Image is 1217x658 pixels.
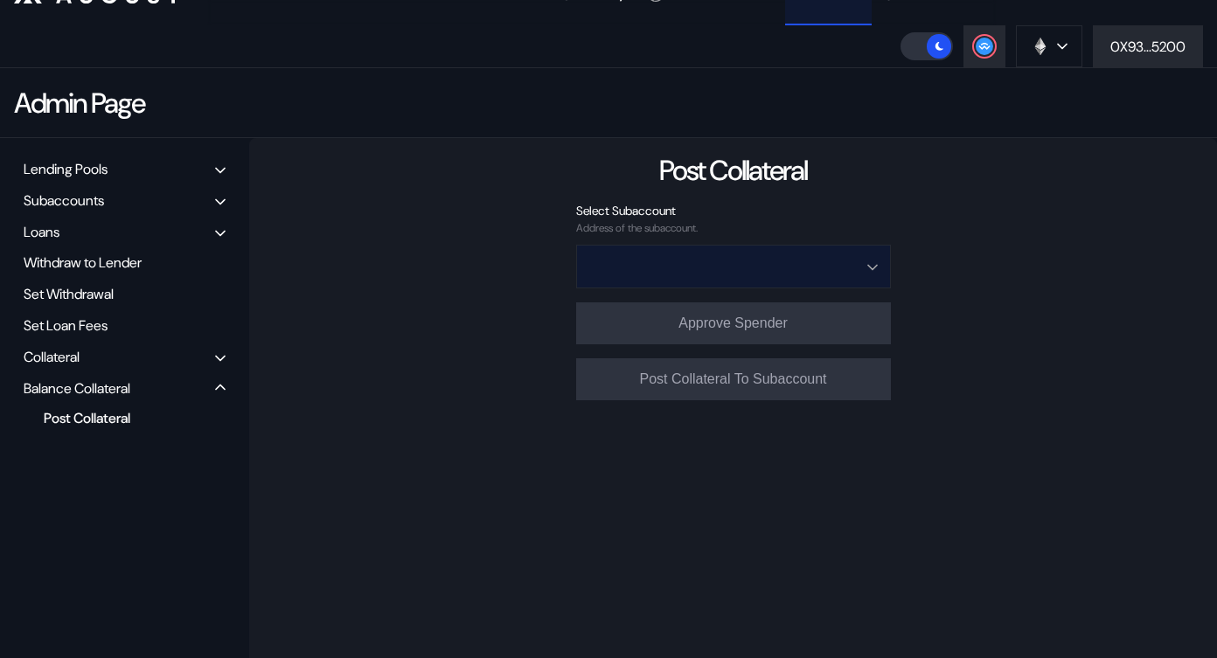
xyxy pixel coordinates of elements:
div: Select Subaccount [576,203,891,218]
img: chain logo [1031,37,1050,56]
button: Open menu [576,245,891,288]
button: Approve Spender [576,302,891,344]
div: Subaccounts [24,191,104,210]
div: Address of the subaccount. [576,222,891,234]
div: Post Collateral [659,152,807,189]
div: Lending Pools [24,160,108,178]
div: Collateral [24,348,80,366]
div: 0X93...5200 [1110,38,1186,56]
div: Balance Collateral [24,379,130,398]
div: Set Loan Fees [17,312,232,339]
button: chain logo [1016,25,1082,67]
div: Post Collateral [35,406,202,430]
div: Withdraw to Lender [17,249,232,276]
div: Admin Page [14,85,144,121]
button: Post Collateral To Subaccount [576,358,891,400]
div: Set Withdrawal [17,281,232,308]
div: Loans [24,223,59,241]
button: 0X93...5200 [1093,25,1203,67]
